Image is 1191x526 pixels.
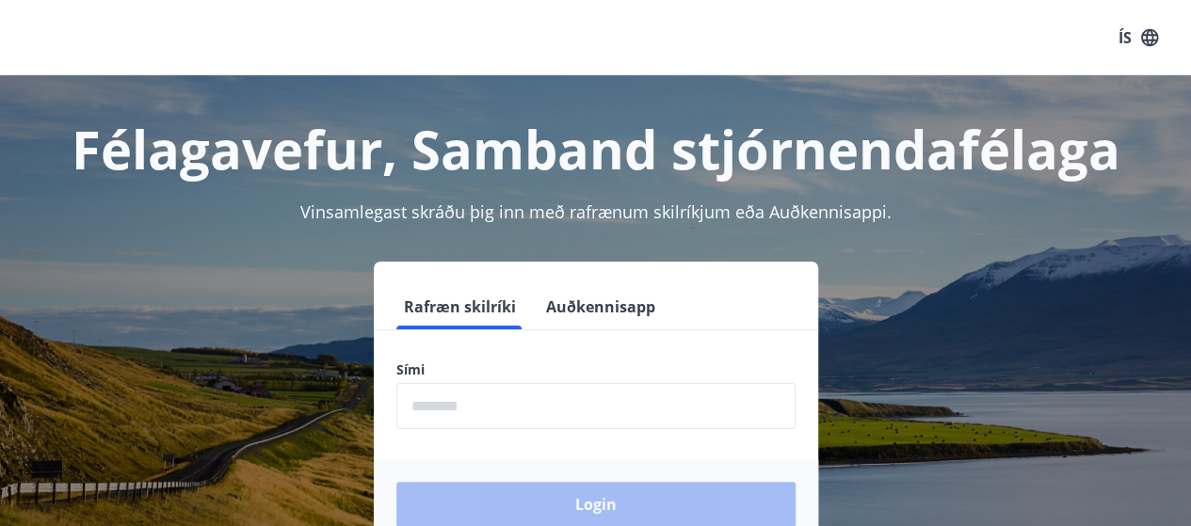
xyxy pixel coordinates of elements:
[23,113,1168,184] h1: Félagavefur, Samband stjórnendafélaga
[300,200,892,223] span: Vinsamlegast skráðu þig inn með rafrænum skilríkjum eða Auðkennisappi.
[539,284,663,329] button: Auðkennisapp
[396,284,523,329] button: Rafræn skilríki
[396,360,796,379] label: Sími
[1108,21,1168,55] button: ÍS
